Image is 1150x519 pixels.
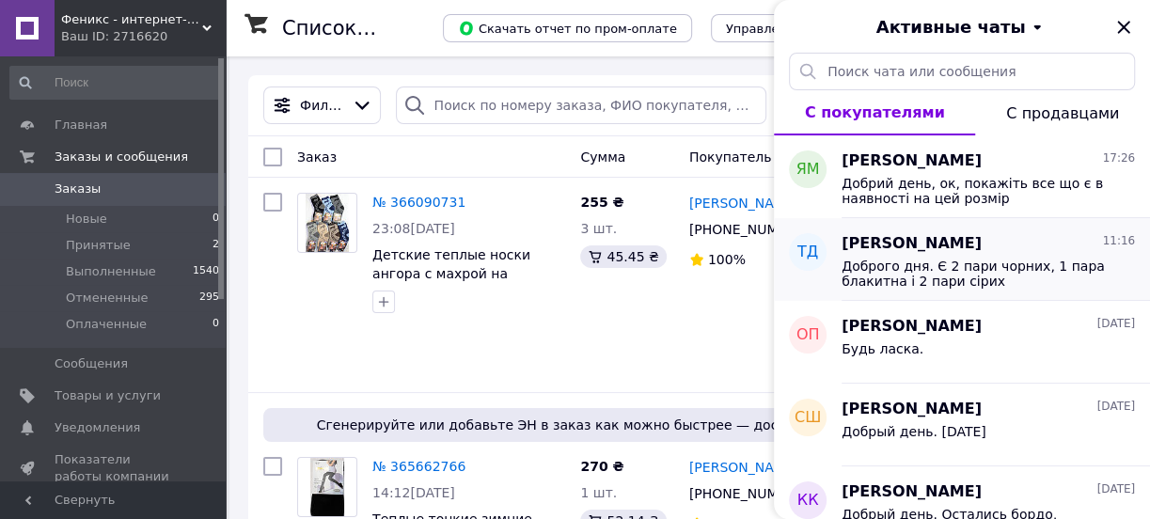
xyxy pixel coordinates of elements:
a: [PERSON_NAME] [689,458,798,477]
span: Уведомления [55,419,140,436]
a: Фото товару [297,457,357,517]
button: Скачать отчет по пром-оплате [443,14,692,42]
span: ОП [796,324,820,346]
span: 1 шт. [580,485,617,500]
a: № 365662766 [372,459,465,474]
img: Фото товару [310,458,343,516]
span: 23:08[DATE] [372,221,455,236]
span: С покупателями [805,103,945,121]
button: С продавцами [975,90,1150,135]
span: [DATE] [1096,481,1135,497]
span: [PERSON_NAME] [842,399,982,420]
span: Сумма [580,149,625,165]
span: [PERSON_NAME] [842,316,982,338]
span: Будь ласка. [842,341,923,356]
span: Заказ [297,149,337,165]
span: Покупатель [689,149,772,165]
span: [PHONE_NUMBER] [689,222,810,237]
span: Отмененные [66,290,148,307]
button: СШ[PERSON_NAME][DATE]Добрый день. [DATE] [774,384,1150,466]
span: [DATE] [1096,399,1135,415]
span: [PERSON_NAME] [842,233,982,255]
span: Добрий день, ок, покажіть все що є в наявності на цей розмір [842,176,1109,206]
span: 3 шт. [580,221,617,236]
span: Товары и услуги [55,387,161,404]
span: 295 [199,290,219,307]
span: 1540 [193,263,219,280]
span: Активные чаты [876,15,1026,39]
span: СШ [795,407,821,429]
span: 100% [708,252,746,267]
span: КК [797,490,819,511]
button: ЯМ[PERSON_NAME]17:26Добрий день, ок, покажіть все що є в наявності на цей розмір [774,135,1150,218]
button: Управление статусами [711,14,889,42]
span: Выполненные [66,263,156,280]
span: Принятые [66,237,131,254]
span: 14:12[DATE] [372,485,455,500]
span: 255 ₴ [580,195,623,210]
h1: Список заказов [282,17,444,39]
button: Закрыть [1112,16,1135,39]
span: Заказы [55,181,101,197]
span: 270 ₴ [580,459,623,474]
img: Фото товару [306,194,350,252]
input: Поиск чата или сообщения [789,53,1135,90]
input: Поиск по номеру заказа, ФИО покупателя, номеру телефона, Email, номеру накладной [396,86,766,124]
button: Активные чаты [827,15,1097,39]
span: [DATE] [1096,316,1135,332]
input: Поиск [9,66,221,100]
span: С продавцами [1006,104,1119,122]
span: Новые [66,211,107,228]
span: 2 [213,237,219,254]
span: ЯМ [796,159,820,181]
span: Заказы и сообщения [55,149,188,165]
span: Скачать отчет по пром-оплате [458,20,677,37]
span: Феникс - интернет-магазин детской и взрослой одежды [61,11,202,28]
a: [PERSON_NAME] [689,194,798,212]
span: Главная [55,117,107,134]
span: Оплаченные [66,316,147,333]
a: Детские теплые носки ангора с махрой на мальчика и девочк 3-5 лет, рост 98-110, размер 23-28 [372,247,563,319]
span: Добрый день. [DATE] [842,424,986,439]
span: [PERSON_NAME] [842,150,982,172]
span: Фильтры [300,96,344,115]
div: 45.45 ₴ [580,245,666,268]
a: № 366090731 [372,195,465,210]
span: ТД [797,242,818,263]
span: 0 [213,211,219,228]
div: Ваш ID: 2716620 [61,28,226,45]
button: ТД[PERSON_NAME]11:16Доброго дня. Є 2 пари чорних, 1 пара блакитна і 2 пари сірих [774,218,1150,301]
a: Фото товару [297,193,357,253]
span: [PHONE_NUMBER] [689,486,810,501]
span: [PERSON_NAME] [842,481,982,503]
span: 17:26 [1102,150,1135,166]
span: Управление статусами [726,22,874,36]
button: ОП[PERSON_NAME][DATE]Будь ласка. [774,301,1150,384]
span: 0 [213,316,219,333]
span: Доброго дня. Є 2 пари чорних, 1 пара блакитна і 2 пари сірих [842,259,1109,289]
button: С покупателями [774,90,975,135]
span: 11:16 [1102,233,1135,249]
span: Показатели работы компании [55,451,174,485]
span: Сообщения [55,355,128,372]
span: Сгенерируйте или добавьте ЭН в заказ как можно быстрее — доставка для покупателя будет бесплатной [271,416,1109,434]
